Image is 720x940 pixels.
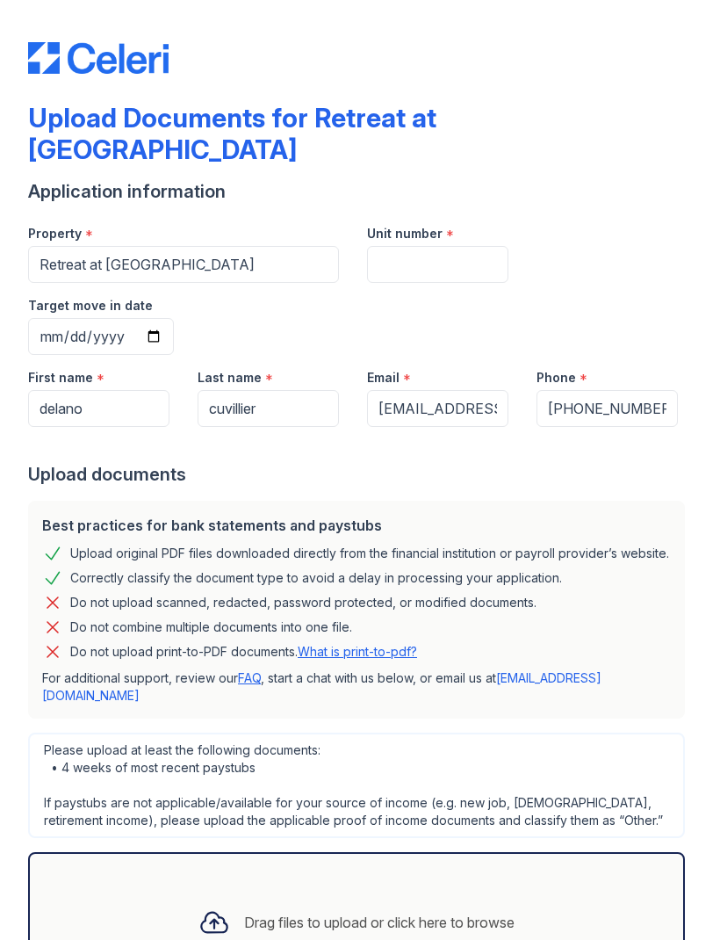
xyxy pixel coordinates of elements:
div: Upload original PDF files downloaded directly from the financial institution or payroll provider’... [70,543,669,564]
div: Please upload at least the following documents: • 4 weeks of most recent paystubs If paystubs are... [28,733,685,838]
label: Last name [198,369,262,387]
label: Target move in date [28,297,153,315]
div: Application information [28,179,692,204]
div: Upload documents [28,462,692,487]
label: Unit number [367,225,443,242]
a: What is print-to-pdf? [298,644,417,659]
label: Email [367,369,400,387]
label: Phone [536,369,576,387]
div: Drag files to upload or click here to browse [244,912,515,933]
div: Upload Documents for Retreat at [GEOGRAPHIC_DATA] [28,102,692,165]
div: Do not combine multiple documents into one file. [70,617,352,638]
p: Do not upload print-to-PDF documents. [70,643,417,661]
div: Best practices for bank statements and paystubs [42,515,671,536]
div: Correctly classify the document type to avoid a delay in processing your application. [70,568,562,589]
label: Property [28,225,82,242]
a: FAQ [238,670,261,685]
label: First name [28,369,93,387]
a: [EMAIL_ADDRESS][DOMAIN_NAME] [42,670,601,703]
img: CE_Logo_Blue-a8612792a0a2168367f1c8372b55b34899dd931a85d93a1a3d3e32e68fde9ad4.png [28,42,169,74]
p: For additional support, review our , start a chat with us below, or email us at [42,669,671,705]
div: Do not upload scanned, redacted, password protected, or modified documents. [70,592,536,613]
